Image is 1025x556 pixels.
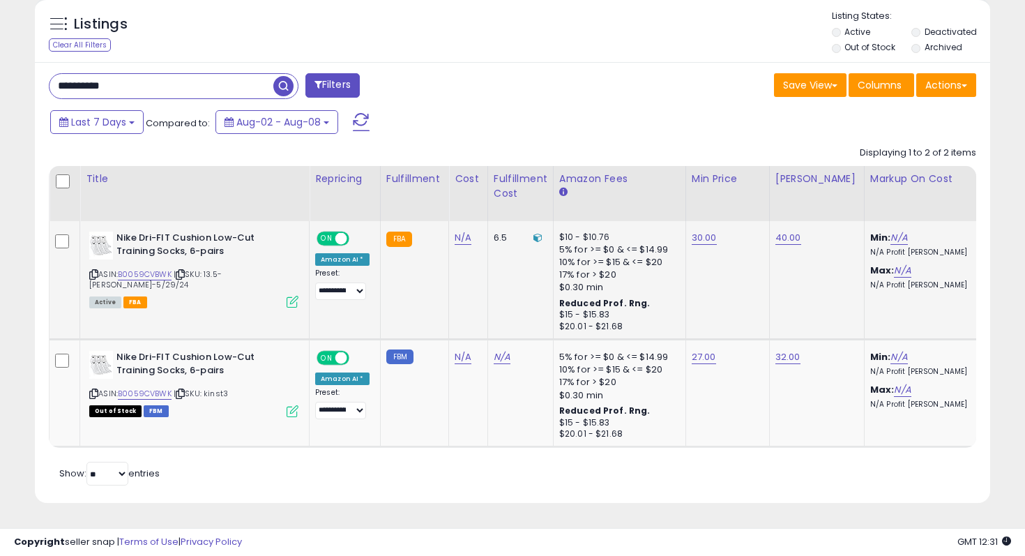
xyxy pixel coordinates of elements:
[894,383,911,397] a: N/A
[559,405,651,416] b: Reduced Prof. Rng.
[123,296,147,308] span: FBA
[215,110,338,134] button: Aug-02 - Aug-08
[559,269,675,281] div: 17% for > $20
[116,351,286,380] b: Nike Dri-FIT Cushion Low-Cut Training Socks, 6-pairs
[559,297,651,309] b: Reduced Prof. Rng.
[925,26,977,38] label: Deactivated
[925,41,962,53] label: Archived
[14,535,65,548] strong: Copyright
[957,535,1011,548] span: 2025-08-16 12:31 GMT
[89,269,222,290] span: | SKU: 13.5-[PERSON_NAME]-5/29/24
[315,269,370,300] div: Preset:
[559,256,675,269] div: 10% for >= $15 & <= $20
[775,350,800,364] a: 32.00
[116,232,286,261] b: Nike Dri-FIT Cushion Low-Cut Training Socks, 6-pairs
[692,350,716,364] a: 27.00
[559,281,675,294] div: $0.30 min
[844,26,870,38] label: Active
[86,172,303,186] div: Title
[890,350,907,364] a: N/A
[559,232,675,243] div: $10 - $10.76
[455,231,471,245] a: N/A
[559,417,675,429] div: $15 - $15.83
[455,172,482,186] div: Cost
[59,467,160,480] span: Show: entries
[305,73,360,98] button: Filters
[559,428,675,440] div: $20.01 - $21.68
[860,146,976,160] div: Displaying 1 to 2 of 2 items
[89,351,113,379] img: 41mcsG7JH5L._SL40_.jpg
[347,233,370,245] span: OFF
[315,172,374,186] div: Repricing
[494,350,510,364] a: N/A
[692,172,764,186] div: Min Price
[315,388,370,419] div: Preset:
[318,233,335,245] span: ON
[559,243,675,256] div: 5% for >= $0 & <= $14.99
[89,405,142,417] span: All listings that are currently out of stock and unavailable for purchase on Amazon
[89,232,113,260] img: 41mcsG7JH5L._SL40_.jpg
[119,535,179,548] a: Terms of Use
[386,350,413,364] small: FBM
[181,535,242,548] a: Privacy Policy
[386,172,443,186] div: Fulfillment
[455,350,471,364] a: N/A
[870,172,991,186] div: Markup on Cost
[559,376,675,389] div: 17% for > $20
[89,351,298,416] div: ASIN:
[559,321,675,333] div: $20.01 - $21.68
[174,388,228,399] span: | SKU: kinst3
[870,280,986,290] p: N/A Profit [PERSON_NAME]
[870,231,891,244] b: Min:
[386,232,412,247] small: FBA
[870,367,986,377] p: N/A Profit [PERSON_NAME]
[849,73,914,97] button: Columns
[559,309,675,321] div: $15 - $15.83
[315,373,370,385] div: Amazon AI *
[916,73,976,97] button: Actions
[775,231,801,245] a: 40.00
[894,264,911,278] a: N/A
[315,253,370,266] div: Amazon AI *
[844,41,895,53] label: Out of Stock
[559,389,675,402] div: $0.30 min
[870,264,895,277] b: Max:
[559,186,568,199] small: Amazon Fees.
[50,110,144,134] button: Last 7 Days
[146,117,210,130] span: Compared to:
[71,115,126,129] span: Last 7 Days
[832,10,991,23] p: Listing States:
[870,383,895,396] b: Max:
[118,388,172,400] a: B0059CVBWK
[858,78,902,92] span: Columns
[318,352,335,364] span: ON
[494,172,547,201] div: Fulfillment Cost
[494,232,542,244] div: 6.5
[559,351,675,363] div: 5% for >= $0 & <= $14.99
[74,15,128,34] h5: Listings
[864,166,996,221] th: The percentage added to the cost of goods (COGS) that forms the calculator for Min & Max prices.
[559,363,675,376] div: 10% for >= $15 & <= $20
[14,536,242,549] div: seller snap | |
[118,269,172,280] a: B0059CVBWK
[347,352,370,364] span: OFF
[49,38,111,52] div: Clear All Filters
[89,296,121,308] span: All listings currently available for purchase on Amazon
[775,172,858,186] div: [PERSON_NAME]
[692,231,717,245] a: 30.00
[774,73,846,97] button: Save View
[870,248,986,257] p: N/A Profit [PERSON_NAME]
[870,400,986,410] p: N/A Profit [PERSON_NAME]
[144,405,169,417] span: FBM
[89,232,298,306] div: ASIN:
[870,350,891,363] b: Min:
[890,231,907,245] a: N/A
[236,115,321,129] span: Aug-02 - Aug-08
[559,172,680,186] div: Amazon Fees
